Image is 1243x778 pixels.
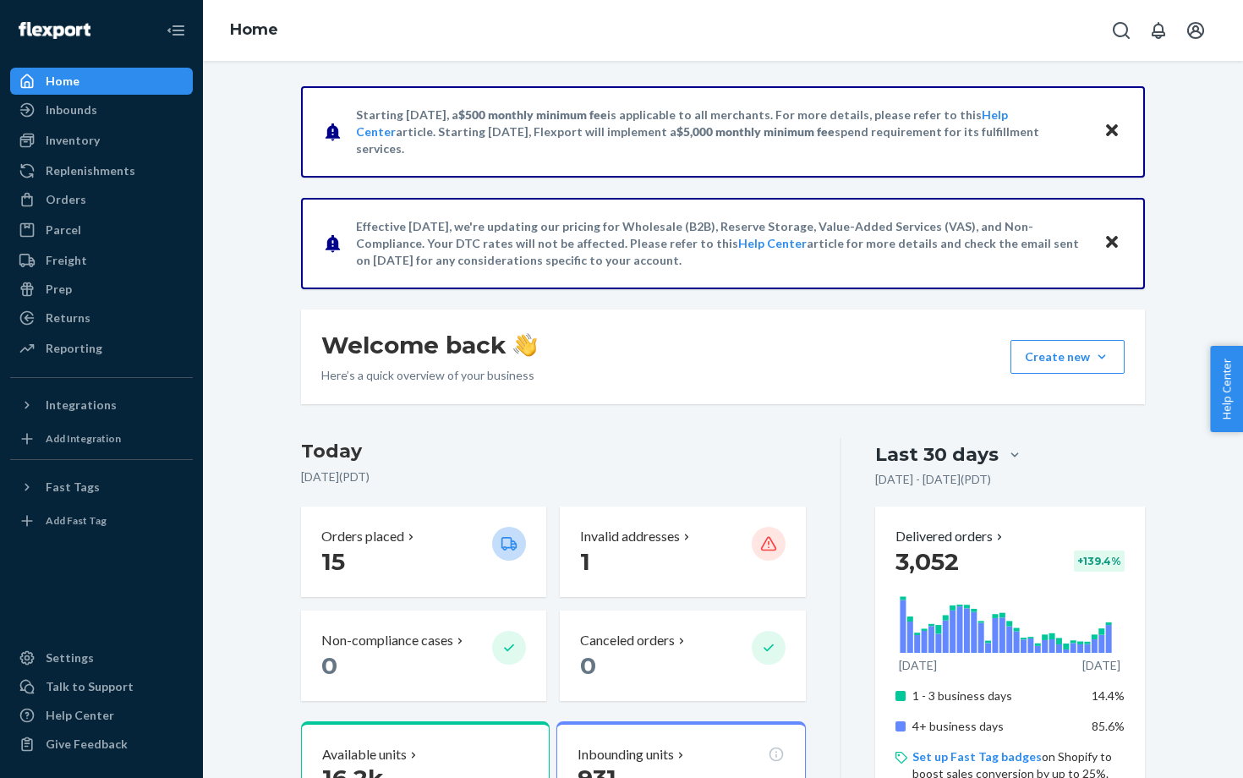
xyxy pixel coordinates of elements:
[46,707,114,724] div: Help Center
[676,124,835,139] span: $5,000 monthly minimum fee
[875,471,991,488] p: [DATE] - [DATE] ( PDT )
[10,186,193,213] a: Orders
[875,441,999,468] div: Last 30 days
[912,749,1042,764] a: Set up Fast Tag badges
[356,218,1087,269] p: Effective [DATE], we're updating our pricing for Wholesale (B2B), Reserve Storage, Value-Added Se...
[19,22,90,39] img: Flexport logo
[321,651,337,680] span: 0
[46,310,90,326] div: Returns
[1010,340,1125,374] button: Create new
[46,431,121,446] div: Add Integration
[10,157,193,184] a: Replenishments
[1092,688,1125,703] span: 14.4%
[301,468,806,485] p: [DATE] ( PDT )
[1101,231,1123,255] button: Close
[321,367,537,384] p: Here’s a quick overview of your business
[46,736,128,753] div: Give Feedback
[46,649,94,666] div: Settings
[1179,14,1213,47] button: Open account menu
[1082,657,1120,674] p: [DATE]
[580,527,680,546] p: Invalid addresses
[10,702,193,729] a: Help Center
[1101,119,1123,144] button: Close
[321,547,345,576] span: 15
[738,236,807,250] a: Help Center
[46,101,97,118] div: Inbounds
[560,611,805,701] button: Canceled orders 0
[46,678,134,695] div: Talk to Support
[356,107,1087,157] p: Starting [DATE], a is applicable to all merchants. For more details, please refer to this article...
[895,527,1006,546] button: Delivered orders
[230,20,278,39] a: Home
[10,474,193,501] button: Fast Tags
[10,644,193,671] a: Settings
[1142,14,1175,47] button: Open notifications
[46,397,117,414] div: Integrations
[10,276,193,303] a: Prep
[46,281,72,298] div: Prep
[322,745,407,764] p: Available units
[1210,346,1243,432] button: Help Center
[321,527,404,546] p: Orders placed
[10,673,193,700] button: Talk to Support
[912,718,1079,735] p: 4+ business days
[46,222,81,238] div: Parcel
[899,657,937,674] p: [DATE]
[10,507,193,534] a: Add Fast Tag
[46,479,100,496] div: Fast Tags
[46,162,135,179] div: Replenishments
[46,513,107,528] div: Add Fast Tag
[321,330,537,360] h1: Welcome back
[513,333,537,357] img: hand-wave emoji
[1133,727,1226,770] iframe: Opens a widget where you can chat to one of our agents
[1104,14,1138,47] button: Open Search Box
[46,340,102,357] div: Reporting
[1092,719,1125,733] span: 85.6%
[10,96,193,123] a: Inbounds
[1074,551,1125,572] div: + 139.4 %
[580,651,596,680] span: 0
[46,73,79,90] div: Home
[301,611,546,701] button: Non-compliance cases 0
[46,132,100,149] div: Inventory
[10,68,193,95] a: Home
[10,392,193,419] button: Integrations
[580,631,675,650] p: Canceled orders
[458,107,607,122] span: $500 monthly minimum fee
[912,688,1079,704] p: 1 - 3 business days
[159,14,193,47] button: Close Navigation
[301,507,546,597] button: Orders placed 15
[895,547,959,576] span: 3,052
[10,127,193,154] a: Inventory
[10,335,193,362] a: Reporting
[216,6,292,55] ol: breadcrumbs
[10,731,193,758] button: Give Feedback
[10,304,193,331] a: Returns
[46,252,87,269] div: Freight
[580,547,590,576] span: 1
[321,631,453,650] p: Non-compliance cases
[560,507,805,597] button: Invalid addresses 1
[10,425,193,452] a: Add Integration
[10,247,193,274] a: Freight
[46,191,86,208] div: Orders
[578,745,674,764] p: Inbounding units
[301,438,806,465] h3: Today
[10,216,193,244] a: Parcel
